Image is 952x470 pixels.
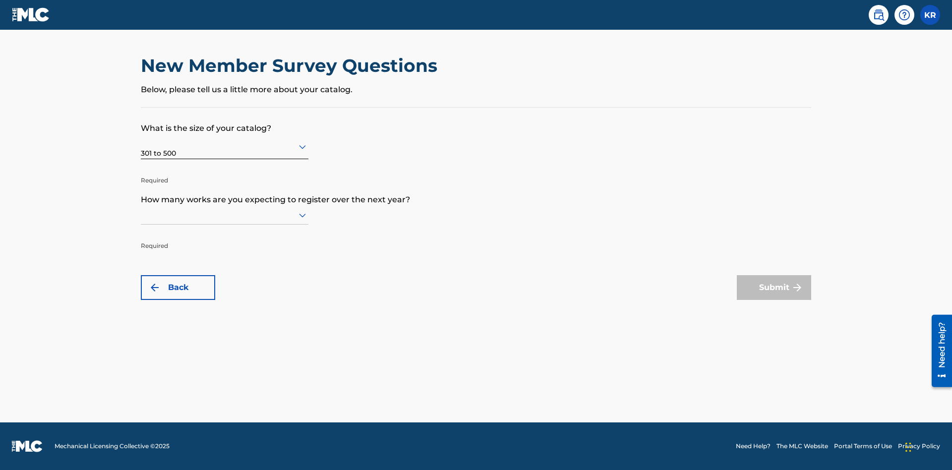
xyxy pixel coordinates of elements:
a: Portal Terms of Use [834,442,892,451]
img: search [873,9,885,21]
img: help [898,9,910,21]
p: How many works are you expecting to register over the next year? [141,179,811,206]
p: What is the size of your catalog? [141,108,811,134]
p: Below, please tell us a little more about your catalog. [141,84,811,96]
a: Privacy Policy [898,442,940,451]
div: 301 to 500 [141,134,308,159]
div: User Menu [920,5,940,25]
p: Required [141,227,308,250]
div: Help [894,5,914,25]
img: logo [12,440,43,452]
div: Drag [905,432,911,462]
iframe: Chat Widget [902,422,952,470]
img: 7ee5dd4eb1f8a8e3ef2f.svg [149,282,161,294]
h2: New Member Survey Questions [141,55,442,77]
a: Need Help? [736,442,771,451]
img: MLC Logo [12,7,50,22]
span: Mechanical Licensing Collective © 2025 [55,442,170,451]
iframe: Resource Center [924,311,952,392]
button: Back [141,275,215,300]
a: The MLC Website [776,442,828,451]
a: Public Search [869,5,889,25]
p: Required [141,161,308,185]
